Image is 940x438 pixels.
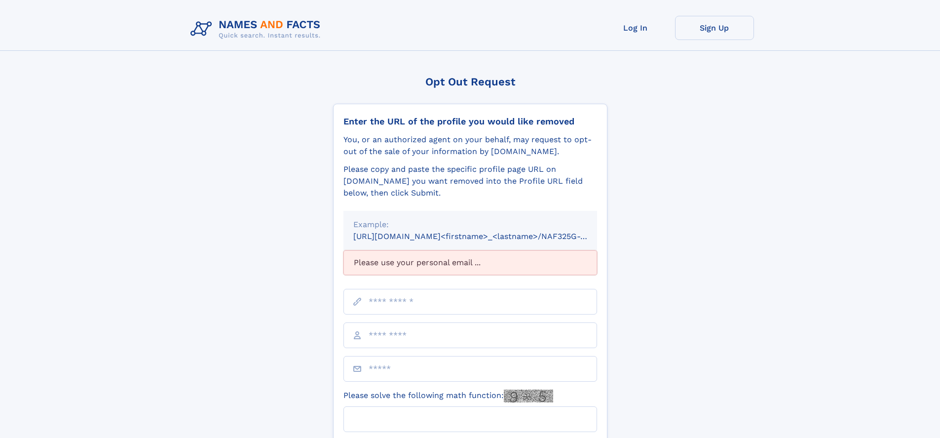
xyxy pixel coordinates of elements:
div: Please copy and paste the specific profile page URL on [DOMAIN_NAME] you want removed into the Pr... [343,163,597,199]
label: Please solve the following math function: [343,390,553,402]
div: Please use your personal email ... [343,250,597,275]
img: Logo Names and Facts [187,16,329,42]
div: Opt Out Request [333,76,607,88]
a: Sign Up [675,16,754,40]
a: Log In [596,16,675,40]
div: Example: [353,219,587,231]
div: Enter the URL of the profile you would like removed [343,116,597,127]
div: You, or an authorized agent on your behalf, may request to opt-out of the sale of your informatio... [343,134,597,158]
small: [URL][DOMAIN_NAME]<firstname>_<lastname>/NAF325G-xxxxxxxx [353,232,616,241]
